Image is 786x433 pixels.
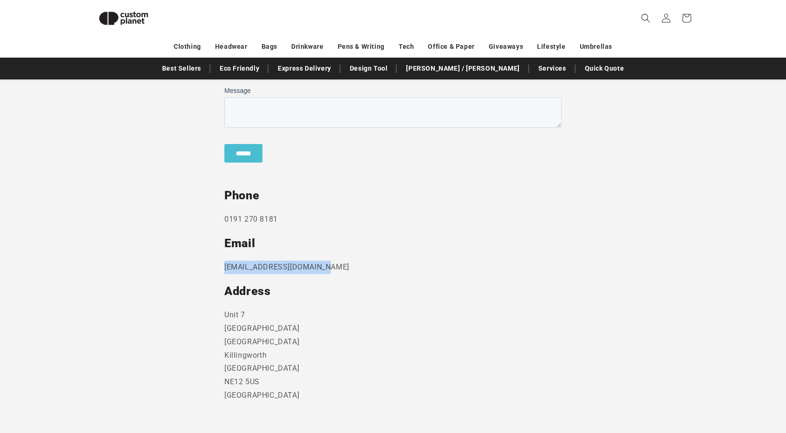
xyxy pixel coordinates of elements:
a: Headwear [215,39,248,55]
a: Clothing [174,39,201,55]
summary: Search [635,8,656,28]
p: [EMAIL_ADDRESS][DOMAIN_NAME] [224,261,562,274]
a: Design Tool [345,60,393,77]
a: Pens & Writing [338,39,385,55]
p: Unit 7 [GEOGRAPHIC_DATA] [GEOGRAPHIC_DATA] Killingworth [GEOGRAPHIC_DATA] NE12 5US [GEOGRAPHIC_DATA] [224,308,562,402]
h2: Email [224,236,562,251]
a: Office & Paper [428,39,474,55]
a: Best Sellers [157,60,206,77]
img: Custom Planet [91,4,156,33]
a: [PERSON_NAME] / [PERSON_NAME] [401,60,524,77]
a: Eco Friendly [215,60,264,77]
a: Umbrellas [580,39,612,55]
p: 0191 270 8181 [224,213,562,226]
a: Drinkware [291,39,323,55]
h2: Address [224,284,562,299]
a: Quick Quote [580,60,629,77]
a: Giveaways [489,39,523,55]
h2: Phone [224,188,562,203]
iframe: Chat Widget [631,333,786,433]
a: Express Delivery [273,60,336,77]
a: Lifestyle [537,39,565,55]
a: Services [534,60,571,77]
a: Bags [262,39,277,55]
a: Tech [399,39,414,55]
